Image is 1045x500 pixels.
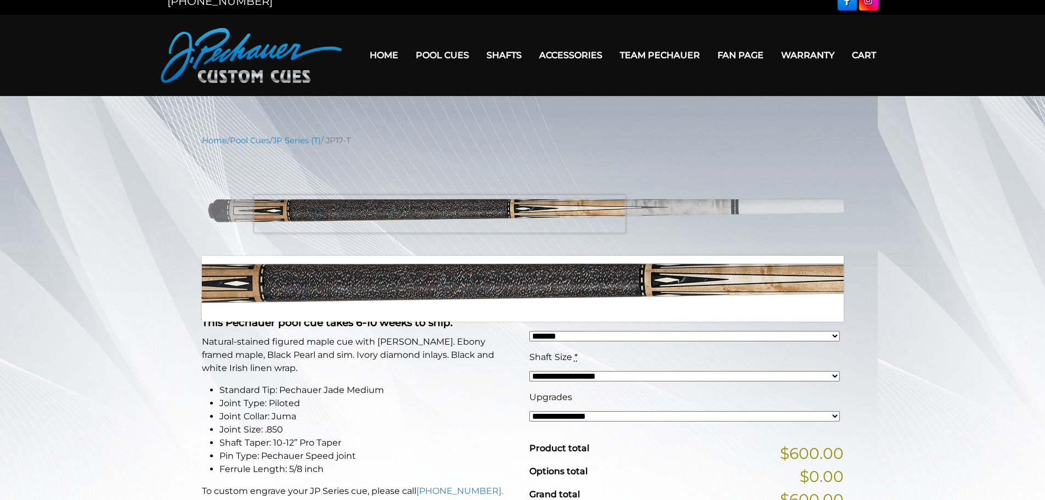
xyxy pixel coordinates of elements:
a: Pool Cues [230,136,270,145]
img: Pechauer Custom Cues [161,28,342,83]
bdi: 600.00 [529,281,593,300]
span: Grand total [529,489,580,499]
span: $0.00 [800,465,844,488]
strong: This Pechauer pool cue takes 6-10 weeks to ship. [202,316,453,329]
li: Pin Type: Pechauer Speed joint [219,450,516,463]
a: Fan Page [709,41,772,69]
p: To custom engrave your JP Series cue, please call [202,485,516,498]
a: Cart [843,41,885,69]
abbr: required [584,312,588,322]
li: Shaft Taper: 10-12” Pro Taper [219,436,516,450]
a: Shafts [478,41,530,69]
li: Joint Size: .850 [219,423,516,436]
a: Accessories [530,41,611,69]
li: Standard Tip: Pechauer Jade Medium [219,384,516,397]
li: Joint Collar: Juma [219,410,516,423]
strong: JP17-T Pool Cue [202,278,375,305]
a: Pool Cues [407,41,478,69]
a: Home [202,136,227,145]
a: Warranty [772,41,843,69]
a: Team Pechauer [611,41,709,69]
abbr: required [574,352,578,362]
a: JP Series (T) [273,136,321,145]
img: jp17-T.png [202,155,844,262]
li: Ferrule Length: 5/8 inch [219,463,516,476]
a: Home [361,41,407,69]
span: Shaft Size [529,352,572,362]
a: [PHONE_NUMBER]. [416,486,503,496]
span: Cue Weight [529,312,582,322]
nav: Breadcrumb [202,134,844,147]
span: $ [529,281,539,300]
span: Options total [529,466,588,476]
span: Upgrades [529,392,572,402]
span: $600.00 [780,442,844,465]
span: Product total [529,443,589,453]
li: Joint Type: Piloted [219,397,516,410]
p: Natural-stained figured maple cue with [PERSON_NAME]. Ebony framed maple, Black Pearl and sim. Iv... [202,335,516,375]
